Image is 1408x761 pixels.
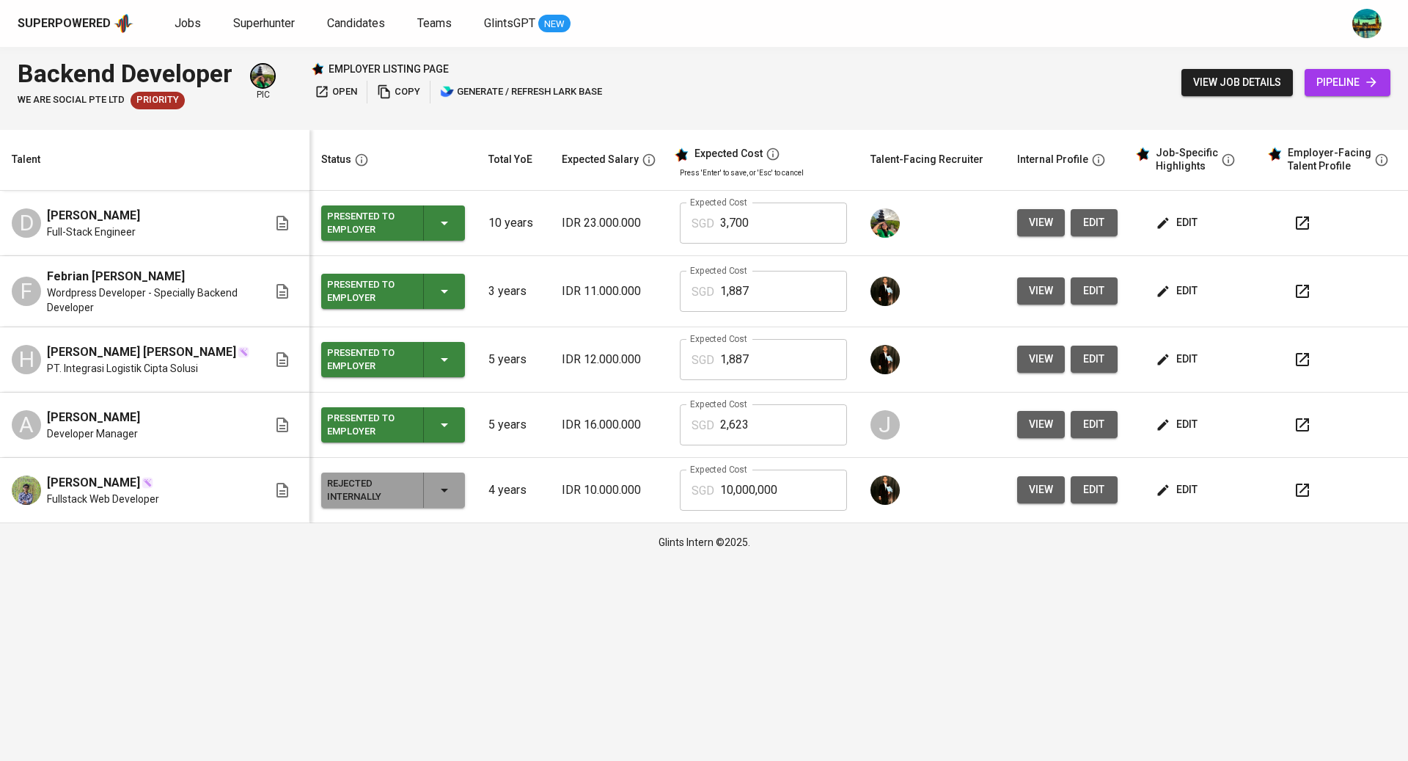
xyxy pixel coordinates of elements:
p: SGD [692,283,714,301]
img: eva@glints.com [870,208,900,238]
img: lark [440,84,455,99]
button: edit [1071,209,1118,236]
button: edit [1071,346,1118,373]
p: employer listing page [329,62,449,76]
img: magic_wand.svg [142,477,153,489]
a: Teams [417,15,455,33]
p: IDR 11.000.000 [562,283,656,300]
span: Febrian [PERSON_NAME] [47,268,185,285]
button: view [1017,209,1065,236]
a: Superpoweredapp logo [18,12,133,34]
img: magic_wand.svg [238,346,249,358]
p: IDR 12.000.000 [562,351,656,368]
div: Superpowered [18,15,111,32]
a: edit [1071,476,1118,503]
span: open [315,84,357,101]
p: IDR 10.000.000 [562,481,656,499]
img: a5d44b89-0c59-4c54-99d0-a63b29d42bd3.jpg [1352,9,1382,38]
p: 5 years [488,351,538,368]
p: SGD [692,417,714,434]
div: Presented to Employer [327,343,411,376]
p: SGD [692,482,714,500]
span: [PERSON_NAME] [47,207,140,225]
span: [PERSON_NAME] [PERSON_NAME] [47,343,236,361]
img: app logo [114,12,133,34]
span: edit [1082,214,1106,232]
div: J [870,410,900,440]
span: Superhunter [233,16,295,30]
span: [PERSON_NAME] [47,409,140,426]
div: Talent-Facing Recruiter [870,150,983,169]
p: 10 years [488,214,538,232]
button: edit [1153,411,1203,438]
button: edit [1071,277,1118,305]
span: Candidates [327,16,385,30]
span: [PERSON_NAME] [47,474,140,492]
p: SGD [692,215,714,233]
span: We Are Social Pte Ltd [18,93,125,107]
button: Rejected Internally [321,473,464,508]
span: Priority [131,93,185,107]
div: New Job received from Demand Team [131,92,185,109]
span: view [1029,350,1053,368]
img: glints_star.svg [1267,147,1282,161]
img: ridlo@glints.com [870,345,900,374]
button: view [1017,411,1065,438]
button: Presented to Employer [321,407,464,443]
div: Talent [12,150,40,169]
button: view [1017,346,1065,373]
button: edit [1153,209,1203,236]
span: view [1029,415,1053,434]
button: edit [1153,277,1203,305]
button: edit [1071,411,1118,438]
img: ridlo@glints.com [870,476,900,505]
div: pic [250,63,276,101]
button: view job details [1181,69,1293,96]
span: view [1029,214,1053,232]
span: edit [1082,481,1106,499]
span: Full-Stack Engineer [47,225,136,239]
a: Candidates [327,15,388,33]
img: glints_star.svg [1135,147,1150,161]
span: GlintsGPT [484,16,535,30]
span: Jobs [175,16,201,30]
img: glints_star.svg [674,148,689,162]
div: Status [321,150,351,169]
button: view [1017,277,1065,305]
button: edit [1153,476,1203,503]
button: lark generate / refresh lark base [436,81,606,103]
p: SGD [692,352,714,369]
span: generate / refresh lark base [440,84,602,101]
div: Presented to Employer [327,275,411,307]
div: F [12,277,41,306]
a: GlintsGPT NEW [484,15,571,33]
button: copy [373,81,424,103]
div: H [12,345,41,374]
span: copy [377,84,420,101]
span: Wordpress Developer - Specially Backend Developer [47,285,250,315]
span: Developer Manager [47,426,138,441]
span: edit [1082,282,1106,300]
span: edit [1082,415,1106,434]
span: edit [1159,214,1198,232]
img: Glints Star [311,62,324,76]
span: NEW [538,17,571,32]
span: edit [1159,282,1198,300]
div: Presented to Employer [327,207,411,239]
span: view [1029,282,1053,300]
p: 4 years [488,481,538,499]
div: Rejected Internally [327,474,411,506]
div: Job-Specific Highlights [1156,147,1218,172]
span: view job details [1193,73,1281,92]
button: Presented to Employer [321,274,464,309]
div: Presented to Employer [327,409,411,441]
img: ridlo@glints.com [870,277,900,306]
span: edit [1159,350,1198,368]
span: Teams [417,16,452,30]
button: open [311,81,361,103]
p: IDR 16.000.000 [562,416,656,434]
